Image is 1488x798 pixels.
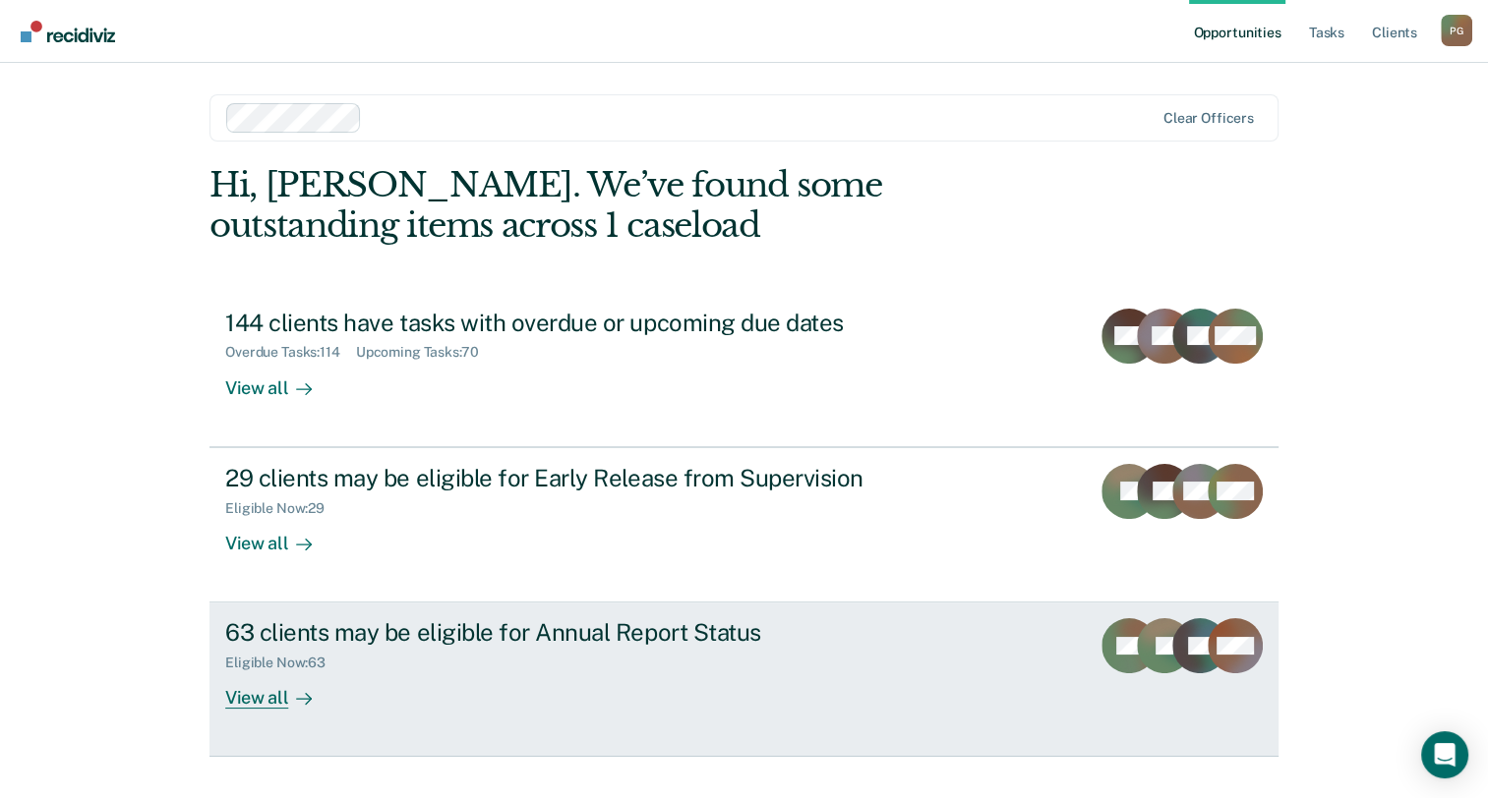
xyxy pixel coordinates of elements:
[225,671,335,710] div: View all
[209,165,1064,246] div: Hi, [PERSON_NAME]. We’ve found some outstanding items across 1 caseload
[225,655,341,671] div: Eligible Now : 63
[225,464,916,492] div: 29 clients may be eligible for Early Release from Supervision
[1163,110,1254,127] div: Clear officers
[21,21,115,42] img: Recidiviz
[1441,15,1472,46] button: Profile dropdown button
[225,361,335,399] div: View all
[225,309,916,337] div: 144 clients have tasks with overdue or upcoming due dates
[225,344,356,361] div: Overdue Tasks : 114
[1421,731,1468,778] div: Open Intercom Messenger
[225,500,340,517] div: Eligible Now : 29
[1441,15,1472,46] div: P G
[356,344,495,361] div: Upcoming Tasks : 70
[209,602,1279,757] a: 63 clients may be eligible for Annual Report StatusEligible Now:63View all
[209,447,1279,602] a: 29 clients may be eligible for Early Release from SupervisionEligible Now:29View all
[225,618,916,647] div: 63 clients may be eligible for Annual Report Status
[209,293,1279,447] a: 144 clients have tasks with overdue or upcoming due datesOverdue Tasks:114Upcoming Tasks:70View all
[225,516,335,554] div: View all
